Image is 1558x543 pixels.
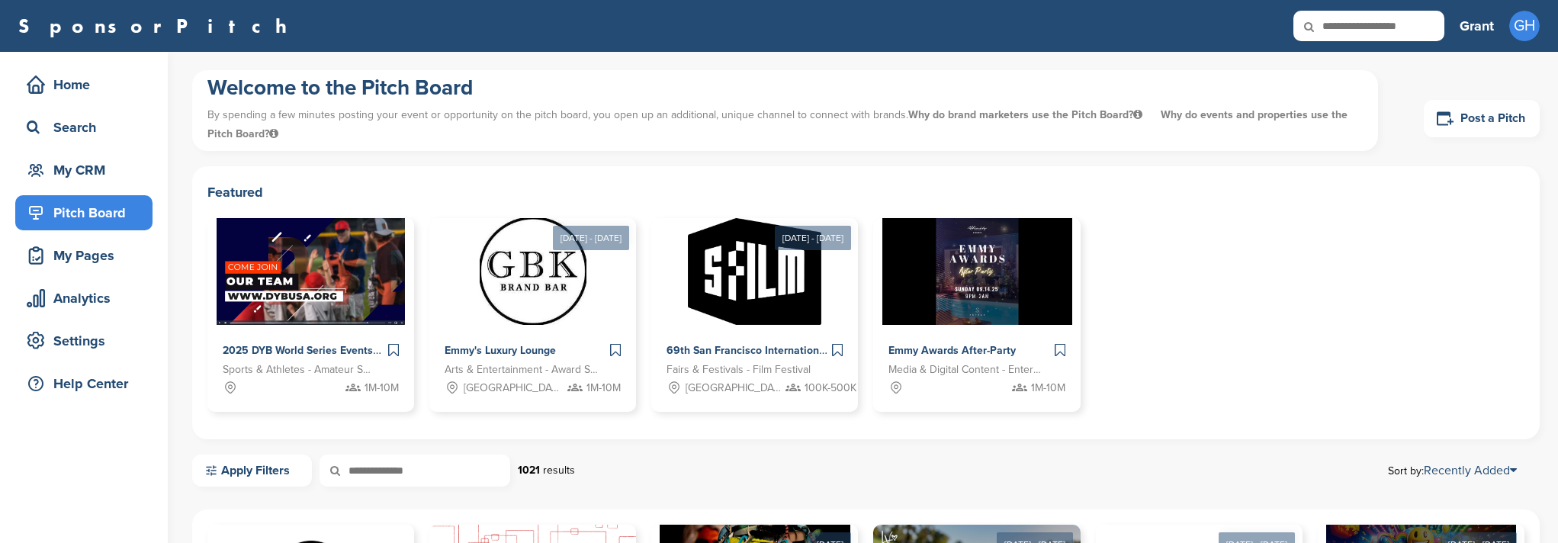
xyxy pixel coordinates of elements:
img: Sponsorpitch & [217,218,405,325]
a: Settings [15,323,153,358]
p: By spending a few minutes posting your event or opportunity on the pitch board, you open up an ad... [207,101,1363,147]
h3: Grant [1460,15,1494,37]
a: Apply Filters [192,455,312,487]
span: Emmy's Luxury Lounge [445,344,556,357]
span: [GEOGRAPHIC_DATA], [GEOGRAPHIC_DATA] [686,380,781,397]
img: Sponsorpitch & [688,218,821,325]
h1: Welcome to the Pitch Board [207,74,1363,101]
span: 69th San Francisco International Film Festival [667,344,895,357]
a: Analytics [15,281,153,316]
div: Home [23,71,153,98]
span: Fairs & Festivals - Film Festival [667,361,811,378]
div: [DATE] - [DATE] [553,226,629,250]
a: Post a Pitch [1424,100,1540,137]
div: Pitch Board [23,199,153,227]
img: Sponsorpitch & [480,218,586,325]
div: Settings [23,327,153,355]
a: [DATE] - [DATE] Sponsorpitch & Emmy's Luxury Lounge Arts & Entertainment - Award Show [GEOGRAPHIC... [429,194,636,412]
span: Sort by: [1388,464,1517,477]
a: Help Center [15,366,153,401]
span: Media & Digital Content - Entertainment [888,361,1042,378]
span: Sports & Athletes - Amateur Sports Leagues [223,361,376,378]
span: Why do brand marketers use the Pitch Board? [908,108,1145,121]
div: Help Center [23,370,153,397]
div: My CRM [23,156,153,184]
span: Emmy Awards After-Party [888,344,1016,357]
span: 100K-500K [805,380,856,397]
span: 2025 DYB World Series Events [223,344,373,357]
div: [DATE] - [DATE] [775,226,851,250]
div: Analytics [23,284,153,312]
span: Arts & Entertainment - Award Show [445,361,598,378]
strong: 1021 [518,464,540,477]
img: Sponsorpitch & [882,218,1072,325]
h2: Featured [207,182,1524,203]
a: [DATE] - [DATE] Sponsorpitch & 69th San Francisco International Film Festival Fairs & Festivals -... [651,194,858,412]
a: Search [15,110,153,145]
span: 1M-10M [365,380,399,397]
a: Sponsorpitch & Emmy Awards After-Party Media & Digital Content - Entertainment 1M-10M [873,218,1080,412]
span: 1M-10M [586,380,621,397]
a: Pitch Board [15,195,153,230]
div: Search [23,114,153,141]
a: SponsorPitch [18,16,297,36]
a: Home [15,67,153,102]
a: My CRM [15,153,153,188]
span: GH [1509,11,1540,41]
span: [GEOGRAPHIC_DATA], [GEOGRAPHIC_DATA] [464,380,559,397]
a: Grant [1460,9,1494,43]
a: Recently Added [1424,463,1517,478]
span: results [543,464,575,477]
span: 1M-10M [1031,380,1065,397]
a: Sponsorpitch & 2025 DYB World Series Events Sports & Athletes - Amateur Sports Leagues 1M-10M [207,218,414,412]
div: My Pages [23,242,153,269]
a: My Pages [15,238,153,273]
